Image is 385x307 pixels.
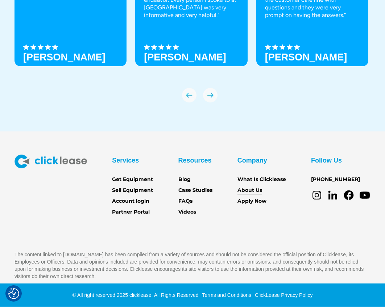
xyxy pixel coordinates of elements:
[311,176,360,184] a: [PHONE_NUMBER]
[294,44,300,50] img: Black star icon
[112,155,139,166] div: Services
[237,155,267,166] div: Company
[151,44,157,50] img: Black star icon
[178,208,196,216] a: Videos
[8,288,19,299] button: Consent Preferences
[280,44,285,50] img: Black star icon
[237,197,266,205] a: Apply Now
[15,251,370,280] p: The content linked to [DOMAIN_NAME] has been compiled from a variety of sources and should not be...
[30,44,36,50] img: Black star icon
[73,291,199,299] div: © All right reserved 2025 clicklease. All Rights Reserved
[173,44,179,50] img: Black star icon
[144,52,226,63] strong: [PERSON_NAME]
[237,186,262,194] a: About Us
[237,176,286,184] a: What Is Clicklease
[200,292,251,298] a: Terms and Conditions
[166,44,171,50] img: Black star icon
[265,52,347,63] h3: [PERSON_NAME]
[182,88,196,102] img: arrow Icon
[112,176,153,184] a: Get Equipment
[178,155,212,166] div: Resources
[112,197,149,205] a: Account login
[253,292,313,298] a: ClickLease Privacy Policy
[203,88,218,102] img: arrow Icon
[203,88,218,102] div: next slide
[178,186,212,194] a: Case Studies
[8,288,19,299] img: Revisit consent button
[287,44,293,50] img: Black star icon
[178,197,192,205] a: FAQs
[265,44,271,50] img: Black star icon
[112,208,150,216] a: Partner Portal
[144,44,150,50] img: Black star icon
[15,155,87,168] img: Clicklease logo
[158,44,164,50] img: Black star icon
[272,44,278,50] img: Black star icon
[182,88,196,102] div: previous slide
[38,44,44,50] img: Black star icon
[112,186,153,194] a: Sell Equipment
[178,176,191,184] a: Blog
[45,44,51,50] img: Black star icon
[311,155,342,166] div: Follow Us
[23,52,105,63] h3: [PERSON_NAME]
[52,44,58,50] img: Black star icon
[23,44,29,50] img: Black star icon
